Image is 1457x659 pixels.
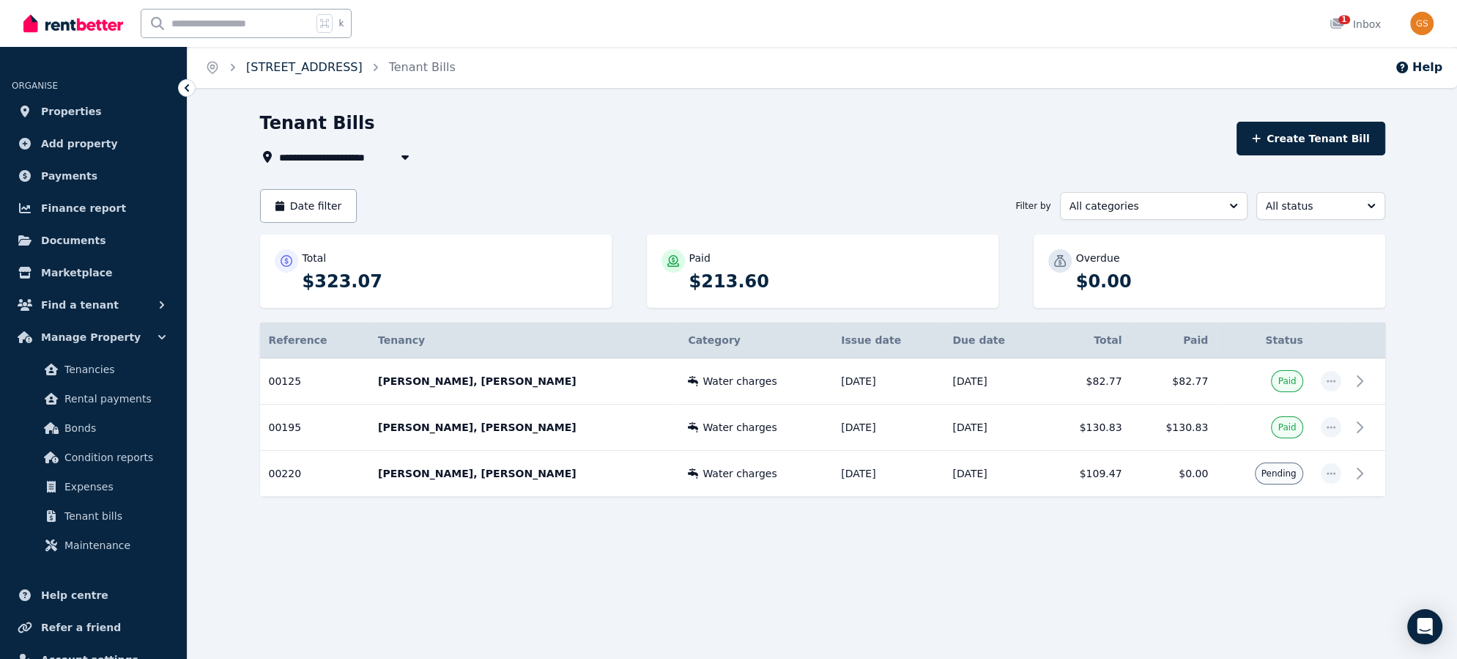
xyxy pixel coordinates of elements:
td: $82.77 [1045,358,1131,405]
span: Tenant bills [64,507,163,525]
span: Reference [269,334,327,346]
span: k [338,18,344,29]
a: Marketplace [12,258,175,287]
p: Paid [689,251,711,265]
button: Date filter [260,189,357,223]
p: Overdue [1076,251,1120,265]
p: $0.00 [1076,270,1371,293]
button: Help [1395,59,1442,76]
td: $0.00 [1130,451,1217,497]
span: Properties [41,103,102,120]
td: [DATE] [832,451,943,497]
span: Pending [1261,468,1297,479]
th: Tenancy [369,323,679,358]
td: [DATE] [943,358,1044,405]
div: Open Intercom Messenger [1407,609,1442,644]
span: Paid [1278,421,1296,433]
td: [DATE] [943,451,1044,497]
span: All categories [1069,199,1217,213]
div: Inbox [1330,17,1381,32]
p: [PERSON_NAME], [PERSON_NAME] [378,420,670,435]
span: 00195 [269,421,302,433]
span: Rental payments [64,390,163,408]
button: Create Tenant Bill [1237,122,1385,155]
p: Total [303,251,327,265]
img: Stanyer Family Super Pty Ltd ATF Stanyer Family Super [1410,12,1434,35]
a: Refer a friend [12,613,175,642]
a: [STREET_ADDRESS] [246,60,363,74]
a: Condition reports [18,443,169,472]
th: Status [1217,323,1311,358]
span: Paid [1278,375,1296,387]
span: Tenancies [64,361,163,378]
th: Total [1045,323,1131,358]
p: [PERSON_NAME], [PERSON_NAME] [378,466,670,481]
a: Expenses [18,472,169,501]
h1: Tenant Bills [260,111,375,135]
span: 00220 [269,468,302,479]
a: Bonds [18,413,169,443]
a: Payments [12,161,175,191]
a: Maintenance [18,531,169,560]
button: Manage Property [12,323,175,352]
a: Properties [12,97,175,126]
th: Category [679,323,832,358]
a: Rental payments [18,384,169,413]
span: Payments [41,167,97,185]
span: Maintenance [64,537,163,554]
td: [DATE] [832,358,943,405]
p: $323.07 [303,270,597,293]
p: $213.60 [689,270,984,293]
img: RentBetter [23,12,123,34]
span: Water charges [702,466,776,481]
span: Add property [41,135,118,152]
span: Manage Property [41,328,141,346]
th: Due date [943,323,1044,358]
span: ORGANISE [12,81,58,91]
a: Tenant Bills [389,60,456,74]
span: Marketplace [41,264,112,281]
span: 00125 [269,375,302,387]
button: All categories [1060,192,1247,220]
nav: Breadcrumb [188,47,473,88]
td: $130.83 [1130,405,1217,451]
button: All status [1256,192,1385,220]
span: Help centre [41,586,108,604]
span: Documents [41,232,106,249]
span: All status [1266,199,1355,213]
p: [PERSON_NAME], [PERSON_NAME] [378,374,670,389]
span: Water charges [702,374,776,389]
span: Filter by [1015,200,1050,212]
td: $82.77 [1130,358,1217,405]
td: [DATE] [943,405,1044,451]
a: Tenancies [18,355,169,384]
th: Paid [1130,323,1217,358]
span: Refer a friend [41,619,121,636]
td: $130.83 [1045,405,1131,451]
span: Condition reports [64,449,163,466]
span: 1 [1338,15,1350,24]
a: Tenant bills [18,501,169,531]
a: Add property [12,129,175,158]
th: Issue date [832,323,943,358]
span: Find a tenant [41,296,119,314]
span: Finance report [41,199,126,217]
td: $109.47 [1045,451,1131,497]
button: Find a tenant [12,290,175,320]
td: [DATE] [832,405,943,451]
a: Finance report [12,194,175,223]
span: Bonds [64,419,163,437]
span: Expenses [64,478,163,496]
span: Water charges [702,420,776,435]
a: Documents [12,226,175,255]
a: Help centre [12,581,175,610]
